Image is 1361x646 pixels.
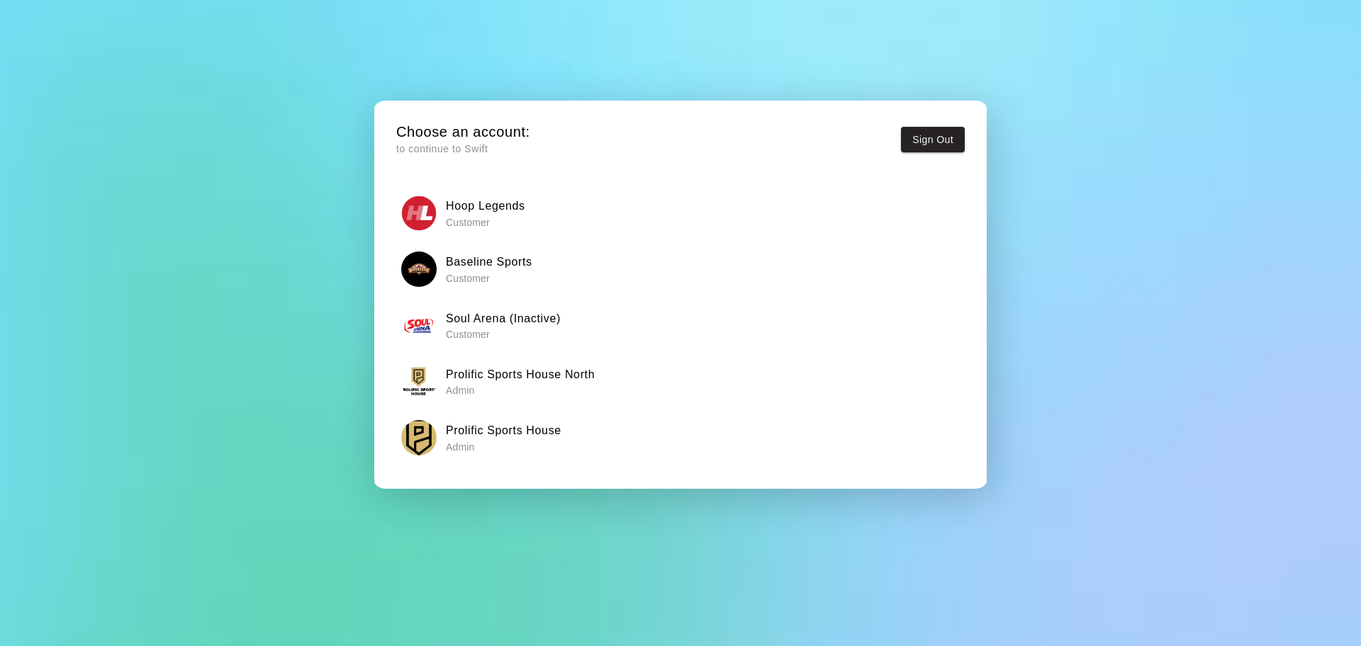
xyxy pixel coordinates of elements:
img: Baseline Sports [401,251,437,287]
button: Prolific Sports HouseProlific Sports House Admin [396,415,965,460]
h6: Prolific Sports House [446,421,561,440]
p: Customer [446,327,561,341]
p: to continue to Swift [396,142,530,157]
h6: Baseline Sports [446,253,532,271]
img: Prolific Sports House [401,420,437,455]
p: Admin [446,383,595,397]
img: Soul Arena [401,307,437,343]
h6: Soul Arena (Inactive) [446,310,561,328]
button: Hoop LegendsHoop Legends Customer [396,191,965,235]
img: Prolific Sports House North [401,364,437,399]
button: Baseline SportsBaseline Sports Customer [396,246,965,291]
h6: Prolific Sports House North [446,365,595,384]
button: Prolific Sports House NorthProlific Sports House North Admin [396,359,965,404]
img: Hoop Legends [401,195,437,231]
h5: Choose an account: [396,123,530,142]
button: Soul ArenaSoul Arena (Inactive)Customer [396,303,965,348]
p: Admin [446,440,561,454]
h6: Hoop Legends [446,197,525,215]
p: Customer [446,215,525,229]
button: Sign Out [901,127,965,153]
p: Customer [446,271,532,285]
